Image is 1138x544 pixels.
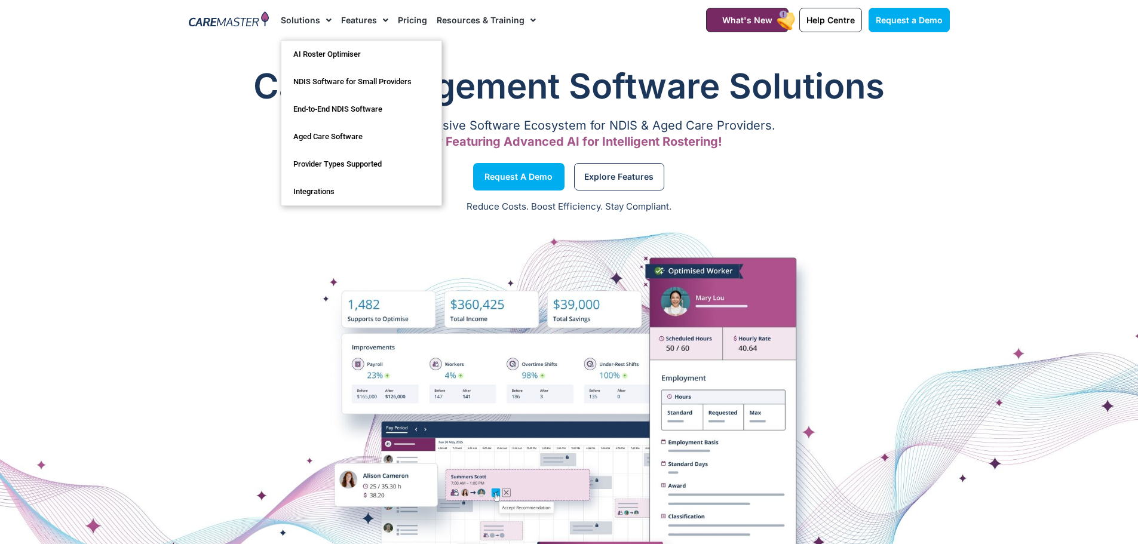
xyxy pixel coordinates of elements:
a: AI Roster Optimiser [281,41,441,68]
a: Request a Demo [869,8,950,32]
p: Reduce Costs. Boost Efficiency. Stay Compliant. [7,200,1131,214]
h1: Care Management Software Solutions [189,62,950,110]
span: Help Centre [806,15,855,25]
img: CareMaster Logo [189,11,269,29]
a: Aged Care Software [281,123,441,150]
span: Now Featuring Advanced AI for Intelligent Rostering! [416,134,722,149]
a: Request a Demo [473,163,565,190]
span: Request a Demo [484,174,553,180]
a: Explore Features [574,163,664,190]
a: What's New [706,8,789,32]
a: Help Centre [799,8,862,32]
a: NDIS Software for Small Providers [281,68,441,96]
span: Explore Features [584,174,654,180]
p: A Comprehensive Software Ecosystem for NDIS & Aged Care Providers. [189,122,950,130]
ul: Solutions [281,40,442,206]
span: What's New [722,15,772,25]
a: Provider Types Supported [281,150,441,178]
a: Integrations [281,178,441,205]
a: End-to-End NDIS Software [281,96,441,123]
span: Request a Demo [876,15,943,25]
